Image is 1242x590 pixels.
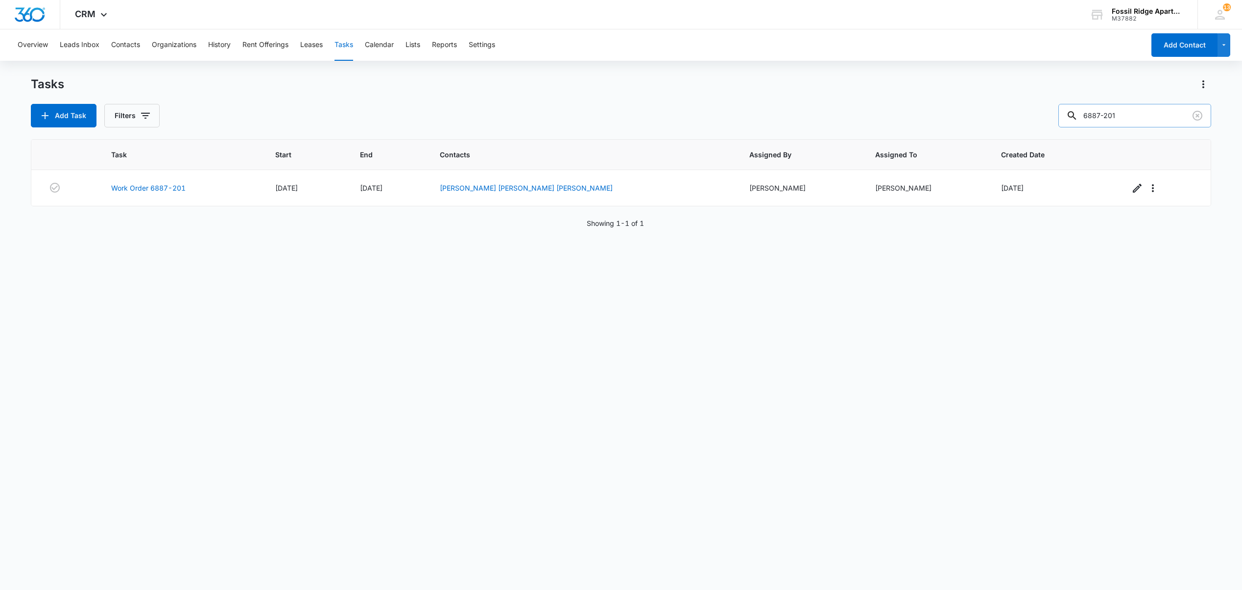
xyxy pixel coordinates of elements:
[365,29,394,61] button: Calendar
[749,149,837,160] span: Assigned By
[60,29,99,61] button: Leads Inbox
[275,149,323,160] span: Start
[469,29,495,61] button: Settings
[242,29,288,61] button: Rent Offerings
[1190,108,1205,123] button: Clear
[440,184,613,192] a: [PERSON_NAME] [PERSON_NAME] [PERSON_NAME]
[1223,3,1231,11] span: 13
[1195,76,1211,92] button: Actions
[1151,33,1218,57] button: Add Contact
[1112,7,1183,15] div: account name
[875,183,978,193] div: [PERSON_NAME]
[440,149,712,160] span: Contacts
[111,29,140,61] button: Contacts
[111,149,237,160] span: Task
[749,183,852,193] div: [PERSON_NAME]
[587,218,644,228] p: Showing 1-1 of 1
[104,104,160,127] button: Filters
[31,77,64,92] h1: Tasks
[360,149,402,160] span: End
[1058,104,1211,127] input: Search Tasks
[75,9,96,19] span: CRM
[208,29,231,61] button: History
[1001,184,1024,192] span: [DATE]
[300,29,323,61] button: Leases
[31,104,96,127] button: Add Task
[432,29,457,61] button: Reports
[275,184,298,192] span: [DATE]
[1112,15,1183,22] div: account id
[111,183,186,193] a: Work Order 6887-201
[334,29,353,61] button: Tasks
[360,184,382,192] span: [DATE]
[1223,3,1231,11] div: notifications count
[18,29,48,61] button: Overview
[406,29,420,61] button: Lists
[152,29,196,61] button: Organizations
[1001,149,1092,160] span: Created Date
[875,149,963,160] span: Assigned To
